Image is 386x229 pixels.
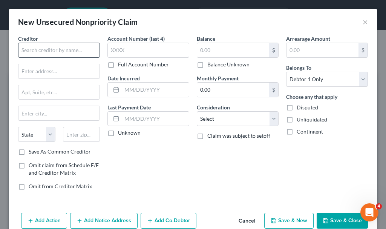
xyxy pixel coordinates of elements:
span: Omit claim from Schedule E/F and Creditor Matrix [29,162,99,176]
button: Add Action [21,213,67,229]
span: Disputed [297,104,318,111]
label: Unknown [118,129,141,137]
span: Contingent [297,128,323,135]
span: Unliquidated [297,116,327,123]
span: Claim was subject to setoff [207,132,270,139]
input: Enter address... [18,64,100,78]
input: 0.00 [286,43,358,57]
button: Add Co-Debtor [141,213,196,229]
label: Balance [197,35,215,43]
button: Save & Close [317,213,368,229]
label: Arrearage Amount [286,35,330,43]
label: Choose any that apply [286,93,337,101]
input: Search creditor by name... [18,43,100,58]
input: Enter zip... [63,127,100,142]
iframe: Intercom live chat [360,203,378,221]
label: Last Payment Date [107,103,151,111]
button: Cancel [233,214,261,229]
label: Save As Common Creditor [29,148,91,155]
input: Enter city... [18,106,100,120]
div: New Unsecured Nonpriority Claim [18,17,138,27]
input: 0.00 [197,83,269,97]
input: MM/DD/YYYY [122,83,189,97]
button: × [363,17,368,26]
label: Full Account Number [118,61,169,68]
div: $ [269,43,278,57]
label: Date Incurred [107,74,140,82]
label: Balance Unknown [207,61,250,68]
div: $ [358,43,368,57]
input: XXXX [107,43,189,58]
div: $ [269,83,278,97]
input: 0.00 [197,43,269,57]
button: Save & New [264,213,314,229]
label: Consideration [197,103,230,111]
span: Belongs To [286,65,311,71]
input: Apt, Suite, etc... [18,85,100,100]
label: Account Number (last 4) [107,35,165,43]
button: Add Notice Address [70,213,138,229]
span: Creditor [18,35,38,42]
span: 4 [376,203,382,209]
span: Omit from Creditor Matrix [29,183,92,189]
label: Monthly Payment [197,74,239,82]
input: MM/DD/YYYY [122,112,189,126]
